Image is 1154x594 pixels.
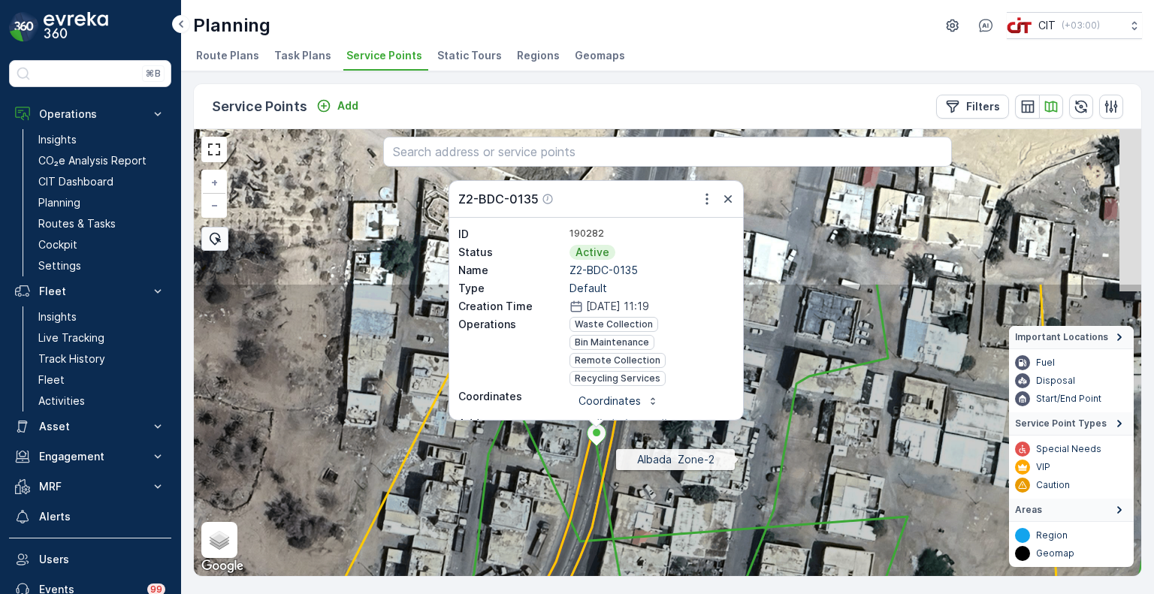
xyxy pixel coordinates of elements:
p: Type [458,281,566,296]
a: Cockpit [32,234,171,255]
p: Operations [39,107,141,122]
a: Track History [32,348,171,369]
img: Google [198,556,247,576]
span: Important Locations [1015,331,1108,343]
span: Task Plans [274,48,331,63]
img: cit-logo_pOk6rL0.png [1007,17,1032,34]
p: Start/End Point [1036,393,1101,405]
p: CIT [1038,18,1056,33]
a: Users [9,544,171,574]
div: Bulk Select [201,227,228,251]
p: [DATE] 11:19 [586,299,649,314]
p: Cockpit [38,237,77,252]
button: Operations [9,99,171,129]
a: Insights [32,129,171,150]
span: Geomaps [575,48,625,63]
p: Track History [38,351,105,366]
span: + [211,176,218,188]
p: Routes & Tasks [38,216,116,231]
span: Static Tours [437,48,502,63]
p: Activities [38,393,85,409]
span: Bin Maintenance [575,336,649,348]
button: MRF [9,472,171,502]
p: Active [574,245,611,260]
span: Remote Collection [575,354,660,366]
p: البدع, محافظة البدع, م... [569,416,734,431]
p: Filters [966,99,1000,114]
a: Zoom In [203,171,225,194]
p: Geomap [1036,547,1074,559]
p: ( +03:00 ) [1062,20,1100,32]
p: Service Points [212,96,307,117]
a: Fleet [32,369,171,390]
span: Recycling Services [575,372,660,384]
button: Fleet [9,276,171,306]
p: Z2-BDC-0135 [569,263,734,278]
p: Users [39,552,165,567]
button: Filters [936,95,1009,119]
p: Insights [38,309,77,324]
a: Insights [32,306,171,327]
span: Service Points [346,48,422,63]
p: Fuel [1036,357,1055,369]
p: Default [569,281,734,296]
summary: Service Point Types [1009,412,1134,436]
p: Fleet [39,284,141,299]
a: Zoom Out [203,194,225,216]
p: Settings [38,258,81,273]
p: ⌘B [146,68,161,80]
a: Layers [203,523,236,556]
p: Planning [193,14,270,38]
button: Asset [9,412,171,442]
img: logo_dark-DEwI_e13.png [44,12,108,42]
a: Planning [32,192,171,213]
p: Status [458,245,566,260]
p: Live Tracking [38,330,104,345]
p: ID [458,227,566,242]
p: Disposal [1036,375,1075,387]
p: Z2-BDC-0135 [458,190,539,208]
p: Insights [38,132,77,147]
p: Operations [458,317,566,332]
span: Waste Collection [575,318,653,330]
p: CIT Dashboard [38,174,113,189]
p: Coordinates [579,393,641,409]
button: Engagement [9,442,171,472]
a: Routes & Tasks [32,213,171,234]
span: Service Point Types [1015,418,1107,430]
img: logo [9,12,39,42]
p: Region [1036,529,1068,541]
p: Asset [39,419,141,434]
p: MRF [39,479,141,494]
input: Search address or service points [383,137,952,167]
span: Regions [517,48,560,63]
span: − [211,198,219,211]
summary: Areas [1009,499,1134,522]
div: 190282 [569,227,734,242]
p: Engagement [39,449,141,464]
p: Coordinates [458,389,566,404]
p: Add [337,98,358,113]
p: Fleet [38,372,65,387]
span: Areas [1015,504,1042,516]
summary: Important Locations [1009,326,1134,349]
p: Special Needs [1036,443,1101,455]
a: Alerts [9,502,171,532]
p: Creation Time [458,299,566,314]
p: Alerts [39,509,165,524]
a: CO₂e Analysis Report [32,150,171,171]
button: Add [310,97,364,115]
span: Route Plans [196,48,259,63]
p: VIP [1036,461,1050,473]
a: Open this area in Google Maps (opens a new window) [198,556,247,576]
a: Live Tracking [32,327,171,348]
p: Address [458,416,566,431]
p: Caution [1036,479,1070,491]
button: Coordinates [569,389,668,413]
a: View Fullscreen [203,138,225,161]
p: Name [458,263,566,278]
a: CIT Dashboard [32,171,171,192]
p: Planning [38,195,80,210]
button: CIT(+03:00) [1007,12,1142,39]
p: CO₂e Analysis Report [38,153,147,168]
